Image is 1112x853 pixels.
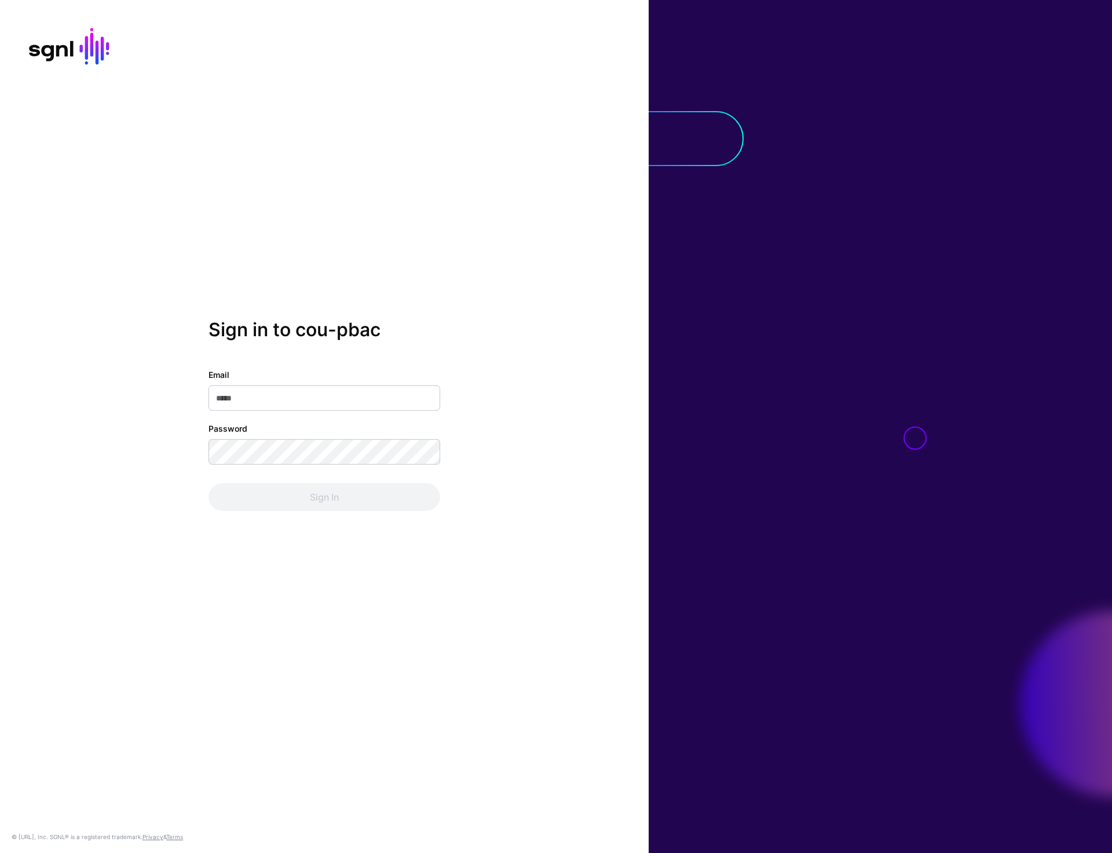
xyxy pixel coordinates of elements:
a: Privacy [142,833,163,840]
label: Password [209,422,247,435]
div: © [URL], Inc. SGNL® is a registered trademark. & [12,832,183,841]
h2: Sign in to cou-pbac [209,319,440,341]
label: Email [209,369,229,381]
a: Terms [166,833,183,840]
